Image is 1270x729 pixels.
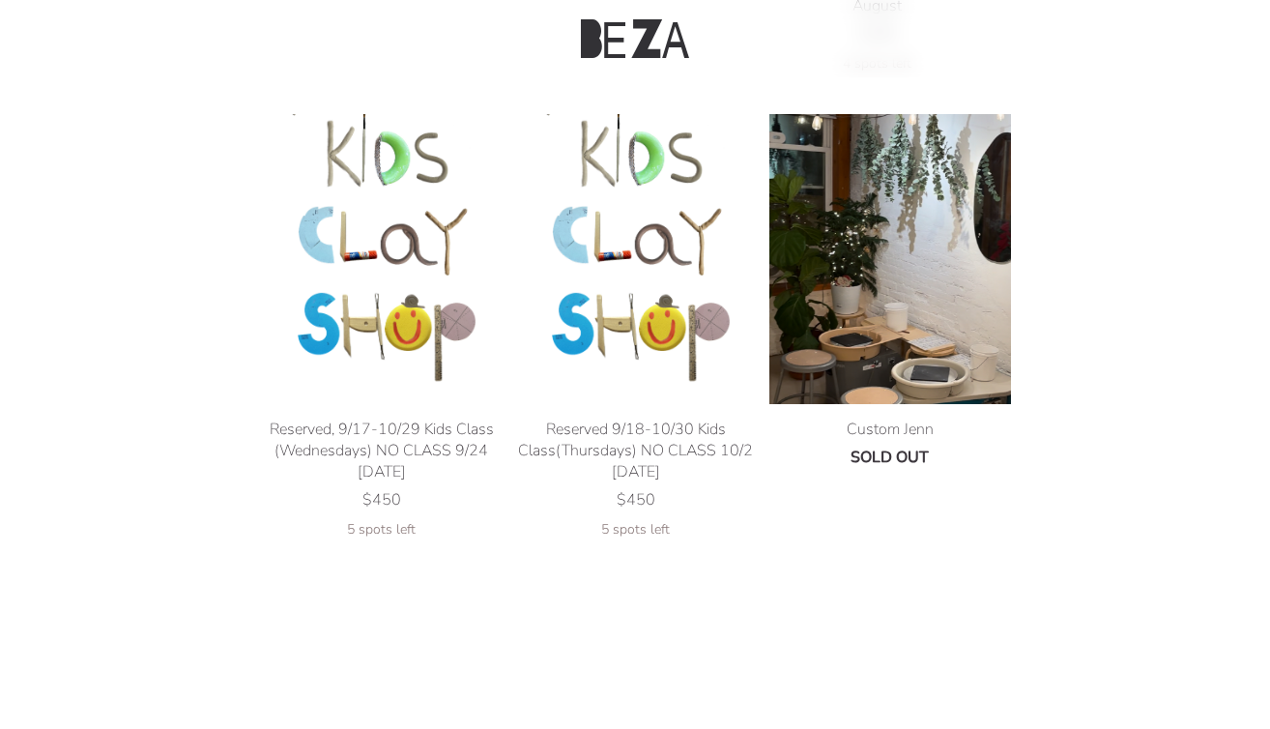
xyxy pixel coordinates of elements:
[261,114,503,404] img: Reserved, 9/17-10/29 Kids Class (Wednesdays) NO CLASS 9/24 ROSH HASHANAH product photo
[261,251,503,539] a: Reserved, 9/17-10/29 Kids Class (Wednesdays) NO CLASS 9/24 ROSH HASHANAH product photo Reserved, ...
[851,447,929,468] span: SOLD OUT
[261,520,503,539] div: 5 spots left
[769,251,1011,468] a: Custom Jenn product photo Custom Jenn SOLD OUT
[515,114,757,404] img: Reserved 9/18-10/30 Kids Class(Thursdays) NO CLASS 10/2 YOM KIPPUR product photo
[261,419,503,482] div: Reserved, 9/17-10/29 Kids Class (Wednesdays) NO CLASS 9/24 [DATE]
[261,489,503,510] div: $450
[515,520,757,539] div: 5 spots left
[769,114,1011,404] img: Custom Jenn product photo
[769,419,1011,440] div: Custom Jenn
[515,489,757,510] div: $450
[581,19,689,58] img: Beza Studio Logo
[515,251,757,539] a: Reserved 9/18-10/30 Kids Class(Thursdays) NO CLASS 10/2 YOM KIPPUR product photo Reserved 9/18-10...
[515,419,757,482] div: Reserved 9/18-10/30 Kids Class(Thursdays) NO CLASS 10/2 [DATE]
